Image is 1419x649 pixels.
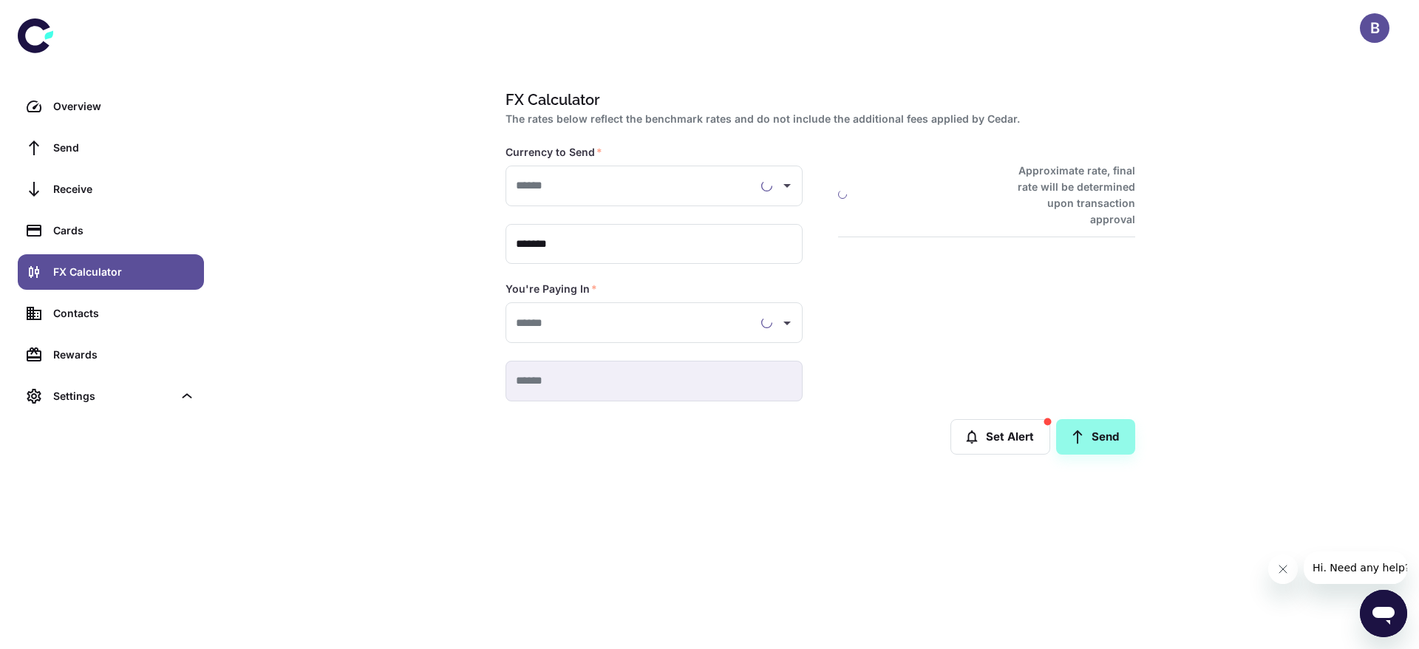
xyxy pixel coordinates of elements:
[53,347,195,363] div: Rewards
[506,145,602,160] label: Currency to Send
[53,305,195,322] div: Contacts
[53,222,195,239] div: Cards
[18,89,204,124] a: Overview
[53,388,173,404] div: Settings
[18,378,204,414] div: Settings
[18,213,204,248] a: Cards
[777,175,797,196] button: Open
[18,254,204,290] a: FX Calculator
[1360,13,1389,43] button: B
[1268,554,1298,584] iframe: Close message
[53,98,195,115] div: Overview
[1056,419,1135,455] a: Send
[53,181,195,197] div: Receive
[506,282,597,296] label: You're Paying In
[9,10,106,22] span: Hi. Need any help?
[777,313,797,333] button: Open
[53,264,195,280] div: FX Calculator
[1001,163,1135,228] h6: Approximate rate, final rate will be determined upon transaction approval
[506,89,1129,111] h1: FX Calculator
[950,419,1050,455] button: Set Alert
[18,296,204,331] a: Contacts
[18,337,204,373] a: Rewards
[1304,551,1407,584] iframe: Message from company
[1360,590,1407,637] iframe: Button to launch messaging window
[18,171,204,207] a: Receive
[18,130,204,166] a: Send
[53,140,195,156] div: Send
